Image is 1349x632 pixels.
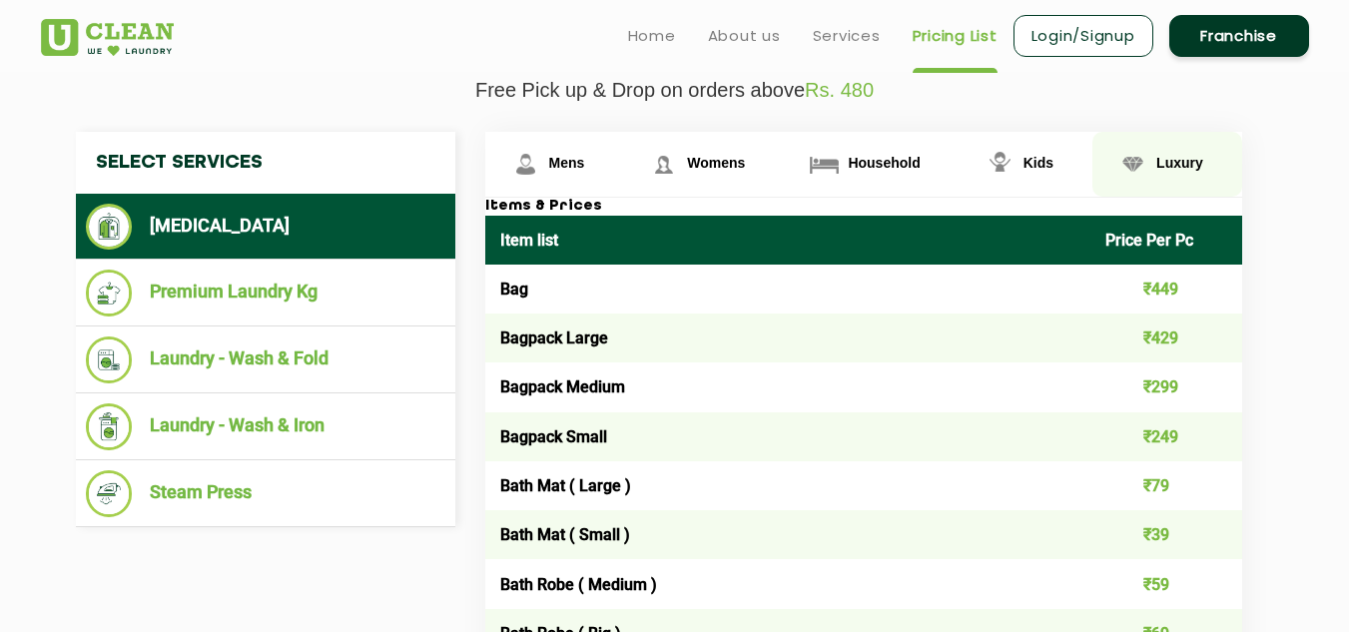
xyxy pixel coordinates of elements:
img: Dry Cleaning [86,204,133,250]
h3: Items & Prices [485,198,1242,216]
td: ₹429 [1090,314,1242,362]
td: Bath Mat ( Small ) [485,510,1091,559]
td: Bath Robe ( Medium ) [485,559,1091,608]
td: Bath Mat ( Large ) [485,461,1091,510]
td: Bagpack Large [485,314,1091,362]
span: Womens [687,155,745,171]
li: Laundry - Wash & Fold [86,336,445,383]
li: [MEDICAL_DATA] [86,204,445,250]
td: ₹249 [1090,412,1242,461]
td: Bag [485,265,1091,314]
a: Franchise [1169,15,1309,57]
img: Steam Press [86,470,133,517]
li: Premium Laundry Kg [86,270,445,316]
td: ₹39 [1090,510,1242,559]
h4: Select Services [76,132,455,194]
img: Premium Laundry Kg [86,270,133,316]
img: Womens [646,147,681,182]
p: Free Pick up & Drop on orders above [41,79,1309,102]
img: Laundry - Wash & Iron [86,403,133,450]
th: Price Per Pc [1090,216,1242,265]
td: ₹79 [1090,461,1242,510]
td: Bagpack Small [485,412,1091,461]
span: Luxury [1156,155,1203,171]
span: Household [848,155,920,171]
a: Pricing List [913,24,998,48]
a: Services [813,24,881,48]
a: Login/Signup [1013,15,1153,57]
th: Item list [485,216,1091,265]
li: Steam Press [86,470,445,517]
td: ₹59 [1090,559,1242,608]
img: Luxury [1115,147,1150,182]
a: About us [708,24,781,48]
img: Kids [983,147,1017,182]
span: Rs. 480 [805,79,874,101]
td: ₹449 [1090,265,1242,314]
img: UClean Laundry and Dry Cleaning [41,19,174,56]
td: ₹299 [1090,362,1242,411]
td: Bagpack Medium [485,362,1091,411]
span: Mens [549,155,585,171]
img: Household [807,147,842,182]
img: Laundry - Wash & Fold [86,336,133,383]
img: Mens [508,147,543,182]
li: Laundry - Wash & Iron [86,403,445,450]
a: Home [628,24,676,48]
span: Kids [1023,155,1053,171]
